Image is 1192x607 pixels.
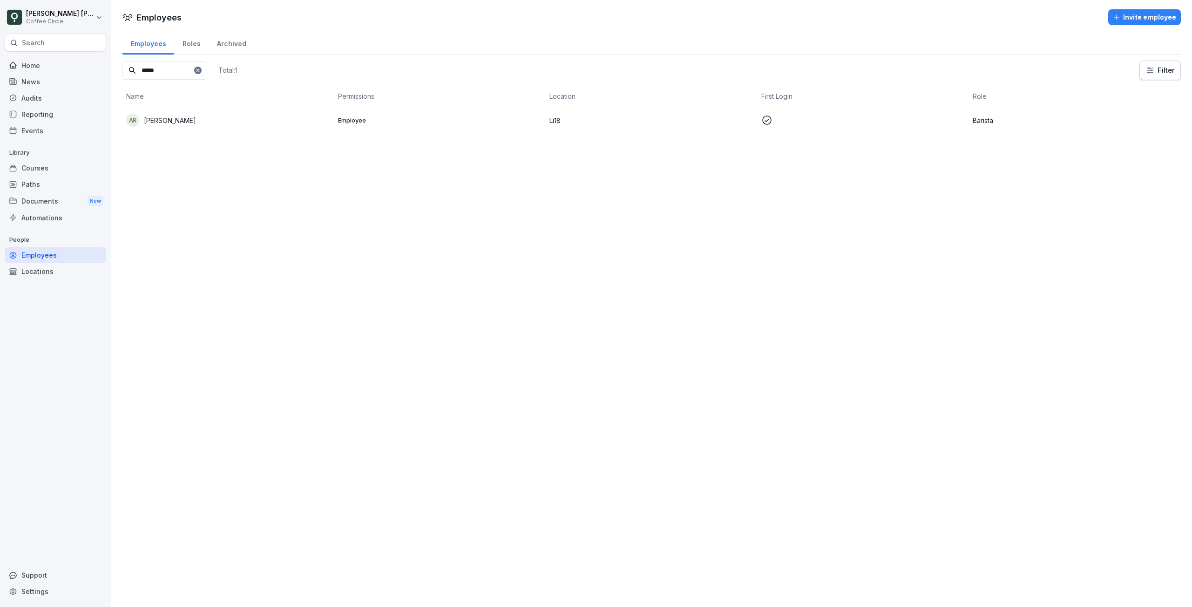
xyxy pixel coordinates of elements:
a: Reporting [5,106,106,123]
div: Support [5,567,106,583]
h1: Employees [136,11,182,24]
p: Coffee Circle [26,18,94,25]
a: Paths [5,176,106,192]
a: Audits [5,90,106,106]
p: Total: 1 [218,66,237,75]
a: Roles [174,31,209,55]
a: Employees [122,31,174,55]
p: Barista [973,116,1177,125]
p: Search [22,38,45,48]
p: [PERSON_NAME] [144,116,196,125]
th: Name [122,88,334,105]
th: Permissions [334,88,546,105]
a: Archived [209,31,254,55]
a: Employees [5,247,106,263]
div: AR [126,114,139,127]
a: Automations [5,210,106,226]
a: Home [5,57,106,74]
a: Courses [5,160,106,176]
a: Events [5,123,106,139]
th: Location [546,88,758,105]
p: Library [5,145,106,160]
p: [PERSON_NAME] [PERSON_NAME] [26,10,94,18]
button: Invite employee [1108,9,1181,25]
div: New [88,196,103,206]
p: Li18 [549,116,754,125]
div: Filter [1145,66,1175,75]
p: Employee [338,116,542,124]
p: People [5,232,106,247]
a: Locations [5,263,106,280]
div: Documents [5,192,106,210]
button: Filter [1140,61,1180,80]
a: News [5,74,106,90]
th: Role [969,88,1181,105]
div: Invite employee [1113,12,1176,22]
a: Settings [5,583,106,600]
a: DocumentsNew [5,192,106,210]
th: First Login [758,88,969,105]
